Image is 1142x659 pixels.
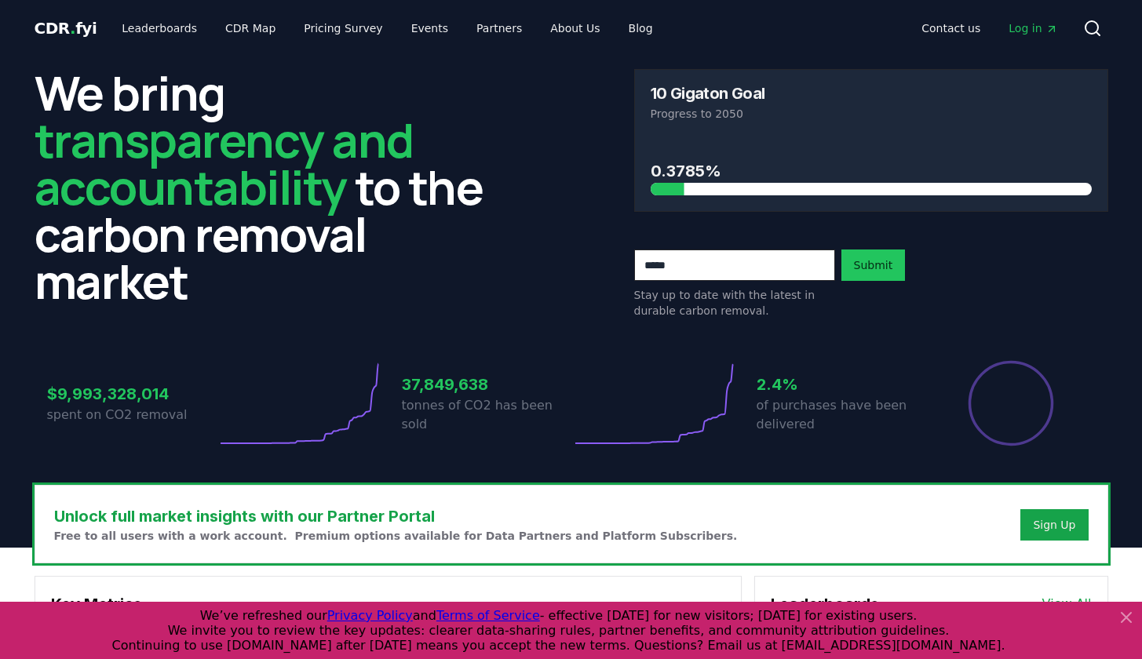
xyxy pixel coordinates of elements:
p: spent on CO2 removal [47,406,217,424]
a: Blog [616,14,666,42]
h3: Leaderboards [771,592,879,616]
a: About Us [538,14,612,42]
a: Pricing Survey [291,14,395,42]
button: Sign Up [1020,509,1088,541]
span: . [70,19,75,38]
a: Partners [464,14,535,42]
h3: 10 Gigaton Goal [651,86,765,101]
button: Submit [841,249,906,281]
a: Sign Up [1033,517,1075,533]
h3: $9,993,328,014 [47,382,217,406]
h3: 2.4% [757,373,926,396]
nav: Main [109,14,665,42]
p: Free to all users with a work account. Premium options available for Data Partners and Platform S... [54,528,738,544]
p: Stay up to date with the latest in durable carbon removal. [634,287,835,319]
h3: Unlock full market insights with our Partner Portal [54,504,738,528]
div: Percentage of sales delivered [967,359,1055,447]
a: Log in [996,14,1070,42]
p: of purchases have been delivered [757,396,926,434]
a: Leaderboards [109,14,210,42]
nav: Main [909,14,1070,42]
h2: We bring to the carbon removal market [35,69,509,304]
a: View All [1042,595,1092,613]
h3: 37,849,638 [402,373,571,396]
a: CDR.fyi [35,17,97,39]
p: Progress to 2050 [651,106,1092,122]
span: Log in [1009,20,1057,36]
span: transparency and accountability [35,107,414,219]
a: Events [399,14,461,42]
span: CDR fyi [35,19,97,38]
a: Contact us [909,14,993,42]
p: tonnes of CO2 has been sold [402,396,571,434]
h3: 0.3785% [651,159,1092,183]
a: CDR Map [213,14,288,42]
h3: Key Metrics [51,592,725,616]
